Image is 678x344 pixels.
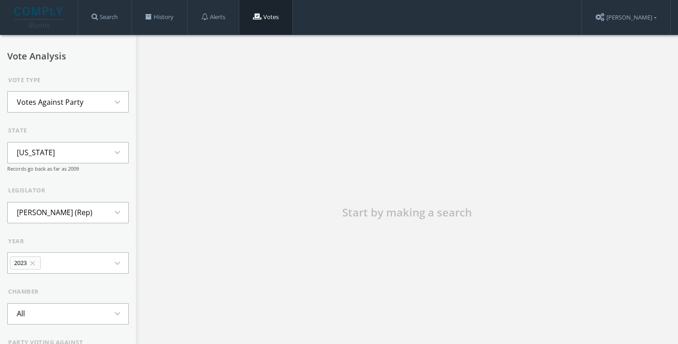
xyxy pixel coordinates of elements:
img: illumis [14,7,65,28]
li: [US_STATE] [8,143,64,162]
div: Records go back as far as 2009 [7,165,129,173]
div: Start by making a search [271,204,543,221]
i: expand_more [112,258,128,269]
div: legislator [8,186,129,195]
button: 2023closeexpand_more [7,252,129,274]
button: [PERSON_NAME] (Rep)expand_more [7,202,129,223]
li: Votes Against Party [8,92,92,112]
div: chamber [8,287,129,296]
button: Votes Against Partyexpand_more [7,91,129,113]
div: state [8,126,129,135]
div: year [8,237,129,246]
i: close [29,259,37,267]
button: Allexpand_more [7,303,129,324]
i: expand_more [112,147,128,158]
i: expand_more [112,97,128,108]
div: Vote Type [8,76,129,85]
li: All [8,304,34,324]
button: [US_STATE]expand_more [7,142,129,163]
li: [PERSON_NAME] (Rep) [8,202,102,222]
h2: Vote Analysis [7,51,129,61]
li: 2023close [10,256,41,270]
i: expand_more [112,308,128,319]
i: expand_more [112,207,128,218]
